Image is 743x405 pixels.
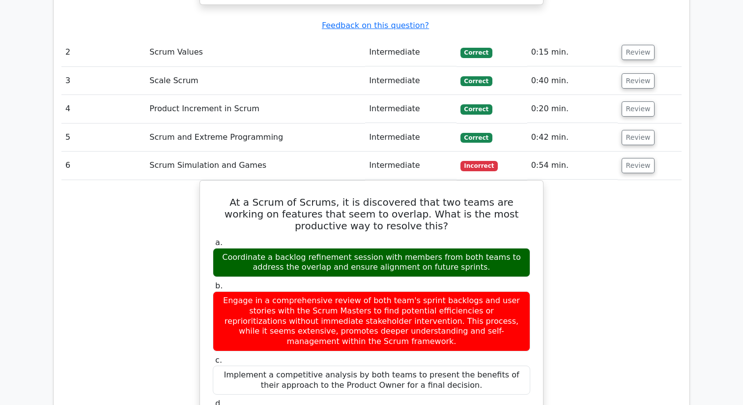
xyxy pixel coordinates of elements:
[212,196,531,232] h5: At a Scrum of Scrums, it is discovered that two teams are working on features that seem to overla...
[61,124,145,152] td: 5
[460,48,492,58] span: Correct
[527,124,618,152] td: 0:42 min.
[61,67,145,95] td: 3
[215,281,223,290] span: b.
[213,248,530,278] div: Coordinate a backlog refinement session with members from both teams to address the overlap and e...
[365,152,456,180] td: Intermediate
[145,95,365,123] td: Product Increment in Scrum
[622,45,655,60] button: Review
[460,133,492,143] span: Correct
[365,124,456,152] td: Intermediate
[213,366,530,395] div: Implement a competitive analysis by both teams to present the benefits of their approach to the P...
[365,38,456,66] td: Intermediate
[365,95,456,123] td: Intermediate
[460,104,492,114] span: Correct
[527,152,618,180] td: 0:54 min.
[145,124,365,152] td: Scrum and Extreme Programming
[622,130,655,145] button: Review
[527,38,618,66] td: 0:15 min.
[145,152,365,180] td: Scrum Simulation and Games
[215,238,223,247] span: a.
[527,67,618,95] td: 0:40 min.
[61,152,145,180] td: 6
[622,73,655,89] button: Review
[322,21,429,30] a: Feedback on this question?
[61,38,145,66] td: 2
[460,161,498,171] span: Incorrect
[213,291,530,351] div: Engage in a comprehensive review of both team's sprint backlogs and user stories with the Scrum M...
[61,95,145,123] td: 4
[145,67,365,95] td: Scale Scrum
[460,76,492,86] span: Correct
[622,101,655,117] button: Review
[622,158,655,173] button: Review
[215,355,222,365] span: c.
[365,67,456,95] td: Intermediate
[145,38,365,66] td: Scrum Values
[527,95,618,123] td: 0:20 min.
